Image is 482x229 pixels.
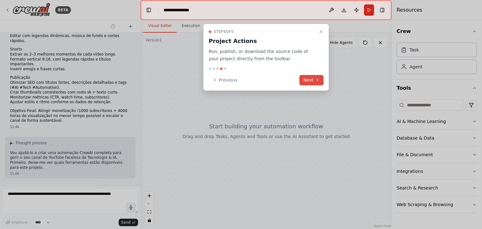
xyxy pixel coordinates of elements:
button: Hide left sidebar [144,6,153,14]
h3: Project Actions [209,37,316,45]
button: Next [299,75,324,85]
button: Close walkthrough [317,28,325,35]
button: Previous [209,75,241,85]
span: Step 4 of 5 [214,29,234,34]
p: Run, publish, or download the source code of your project directly from the toolbar. [209,48,316,62]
